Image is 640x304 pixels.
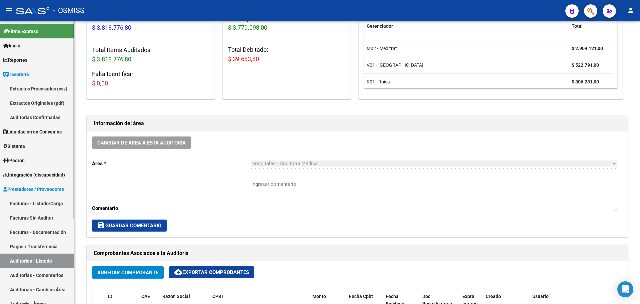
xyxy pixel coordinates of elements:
[572,23,583,29] span: Total
[367,23,393,29] span: Gerenciador
[5,6,13,14] mat-icon: menu
[92,136,191,149] button: Cambiar de área a esta auditoría
[94,248,621,259] h1: Comprobantes Asociados a la Auditoría
[92,80,108,87] span: $ 0,00
[617,281,633,297] div: Open Intercom Messenger
[92,160,251,167] p: Area *
[228,45,345,64] h3: Total Debitado:
[3,128,62,135] span: Liquidación de Convenios
[364,19,569,33] datatable-header-cell: Gerenciador
[174,268,182,276] mat-icon: cloud_download
[174,269,249,275] span: Exportar Comprobantes
[312,294,326,299] span: Monto
[3,186,64,193] span: Prestadores / Proveedores
[97,270,158,276] span: Agregar Comprobante
[92,14,209,32] h3: Total Comprobantes:
[367,46,397,51] span: M02 - Meditrat
[367,62,423,68] span: V01 - [GEOGRAPHIC_DATA]
[228,14,345,32] h3: Total Aprobado:
[3,142,25,150] span: Sistema
[141,294,150,299] span: CAE
[97,140,186,146] span: Cambiar de área a esta auditoría
[228,55,259,62] span: $ 39.683,80
[92,220,167,232] button: Guardar Comentario
[627,6,635,14] mat-icon: person
[251,161,318,167] span: Hospitales - Auditoría Médica
[349,294,373,299] span: Fecha Cpbt
[572,79,599,84] strong: $ 306.231,00
[212,294,224,299] span: CPBT
[169,266,254,278] button: Exportar Comprobantes
[92,69,209,88] h3: Falta Identificar:
[572,62,599,68] strong: $ 522.791,00
[92,24,131,31] span: $ 3.818.776,80
[92,56,131,63] span: $ 3.818.776,80
[97,221,105,229] mat-icon: save
[3,56,27,64] span: Reportes
[92,266,164,279] button: Agregar Comprobante
[3,171,65,179] span: Integración (discapacidad)
[3,28,38,35] span: Firma Express
[3,157,25,164] span: Padrón
[367,79,390,84] span: R01 - Roisa
[532,294,549,299] span: Usuario
[97,223,161,229] span: Guardar Comentario
[92,45,209,64] h3: Total Items Auditados:
[572,46,603,51] strong: $ 2.904.121,00
[92,205,251,212] p: Comentario
[3,71,29,78] span: Tesorería
[162,294,190,299] span: Razon Social
[3,42,20,49] span: Inicio
[569,19,612,33] datatable-header-cell: Total
[94,118,621,129] h1: Información del área
[108,294,112,299] span: ID
[228,24,267,31] span: $ 3.779.093,00
[53,3,84,18] span: - OSMISS
[486,294,501,299] span: Creado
